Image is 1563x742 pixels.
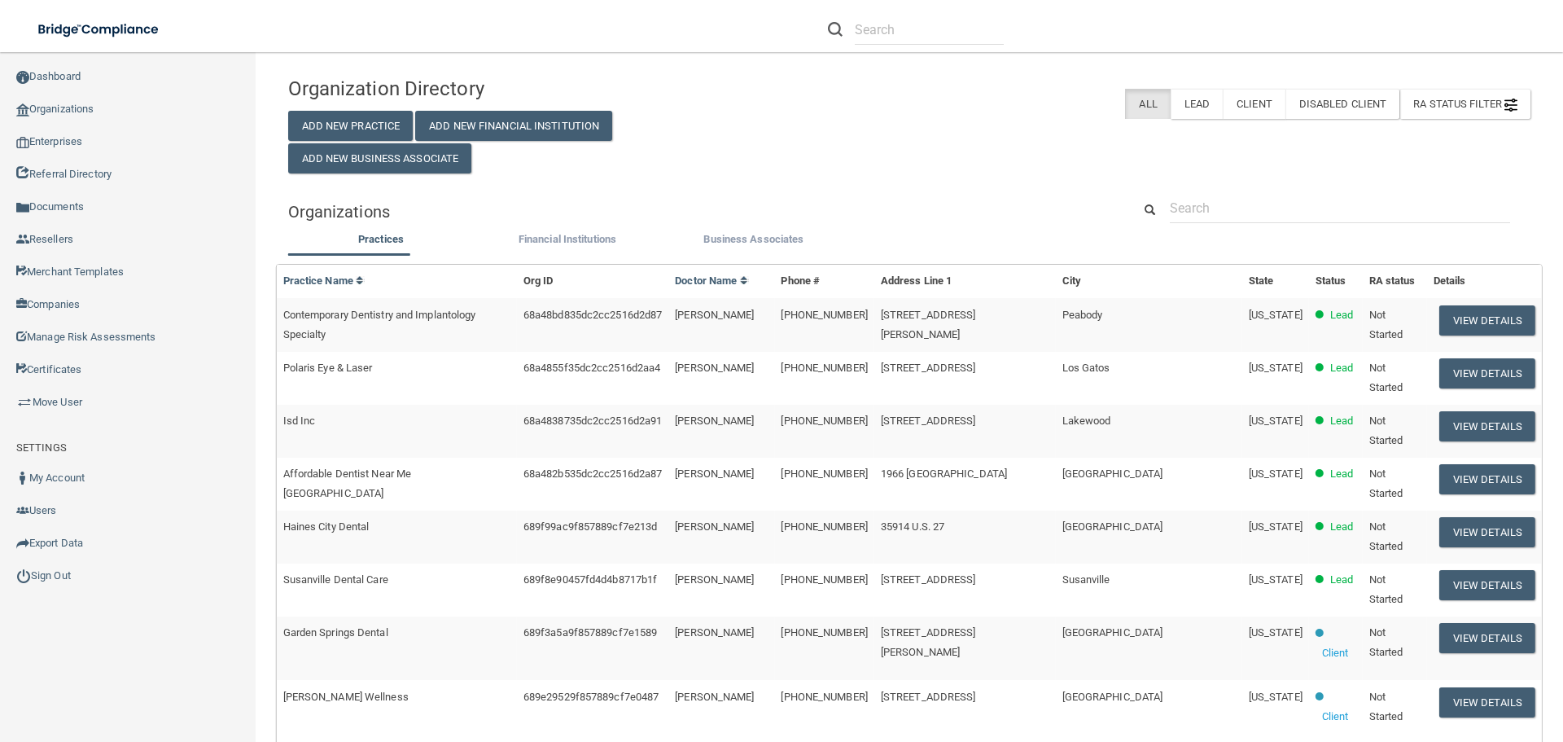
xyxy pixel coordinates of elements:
[675,309,754,321] span: [PERSON_NAME]
[1242,265,1309,298] th: State
[523,626,657,639] span: 689f3a5a9f857889cf7e1589
[675,362,754,374] span: [PERSON_NAME]
[1281,626,1543,692] iframe: Drift Widget Chat Controller
[1369,468,1403,499] span: Not Started
[288,78,686,99] h4: Organization Directory
[881,362,976,374] span: [STREET_ADDRESS]
[855,15,1004,45] input: Search
[675,415,754,427] span: [PERSON_NAME]
[881,468,1007,480] span: 1966 [GEOGRAPHIC_DATA]
[781,691,867,703] span: [PHONE_NUMBER]
[1062,415,1111,427] span: Lakewood
[668,230,838,249] label: Business Associates
[358,233,404,245] span: Practices
[1062,626,1163,639] span: [GEOGRAPHIC_DATA]
[283,573,388,586] span: Susanville Dental Care
[1249,362,1302,374] span: [US_STATE]
[781,468,867,480] span: [PHONE_NUMBER]
[1330,358,1353,378] p: Lead
[283,309,476,340] span: Contemporary Dentistry and Implantology Specialty
[288,111,414,141] button: Add New Practice
[781,626,867,639] span: [PHONE_NUMBER]
[1439,358,1535,389] button: View Details
[1504,99,1517,112] img: icon-filter@2x.21656d0b.png
[1170,193,1510,223] input: Search
[675,691,754,703] span: [PERSON_NAME]
[1439,517,1535,547] button: View Details
[16,103,29,116] img: organization-icon.f8decf85.png
[24,13,174,46] img: bridge_compliance_login_screen.278c3ca4.svg
[1249,415,1302,427] span: [US_STATE]
[1249,691,1302,703] span: [US_STATE]
[1439,687,1535,718] button: View Details
[16,394,33,411] img: briefcase.64adab9b.png
[881,573,976,586] span: [STREET_ADDRESS]
[523,573,657,586] span: 689f8e90457fd4d4b8717b1f
[881,691,976,703] span: [STREET_ADDRESS]
[523,309,662,321] span: 68a48bd835dc2cc2516d2d87
[1223,89,1285,119] label: Client
[881,520,944,533] span: 35914 U.S. 27
[16,537,29,550] img: icon-export.b9366987.png
[675,573,754,586] span: [PERSON_NAME]
[1369,573,1403,605] span: Not Started
[1369,309,1403,340] span: Not Started
[415,111,612,141] button: Add New Financial Institution
[283,520,370,533] span: Haines City Dental
[881,415,976,427] span: [STREET_ADDRESS]
[1309,265,1363,298] th: Status
[1062,309,1103,321] span: Peabody
[1369,362,1403,393] span: Not Started
[1330,517,1353,537] p: Lead
[283,691,409,703] span: [PERSON_NAME] Wellness
[1062,362,1110,374] span: Los Gatos
[1427,265,1542,298] th: Details
[1330,411,1353,431] p: Lead
[16,137,29,148] img: enterprise.0d942306.png
[16,472,29,485] img: ic_user_dark.df1a06c3.png
[16,569,31,583] img: ic_power_dark.7ecde6b1.png
[1413,98,1517,110] span: RA Status Filter
[1056,265,1242,298] th: City
[1330,570,1353,590] p: Lead
[1249,626,1302,639] span: [US_STATE]
[517,265,668,298] th: Org ID
[296,230,466,249] label: Practices
[283,274,365,287] a: Practice Name
[660,230,847,253] li: Business Associate
[16,71,29,84] img: ic_dashboard_dark.d01f4a41.png
[16,438,67,458] label: SETTINGS
[881,626,976,658] span: [STREET_ADDRESS][PERSON_NAME]
[1439,464,1535,494] button: View Details
[874,265,1056,298] th: Address Line 1
[781,415,867,427] span: [PHONE_NUMBER]
[1285,89,1400,119] label: Disabled Client
[475,230,661,253] li: Financial Institutions
[1439,570,1535,600] button: View Details
[288,143,472,173] button: Add New Business Associate
[283,415,316,427] span: Isd Inc
[1062,691,1163,703] span: [GEOGRAPHIC_DATA]
[16,201,29,214] img: icon-documents.8dae5593.png
[675,520,754,533] span: [PERSON_NAME]
[283,468,412,499] span: Affordable Dentist Near Me [GEOGRAPHIC_DATA]
[1369,415,1403,446] span: Not Started
[483,230,653,249] label: Financial Institutions
[1062,573,1110,586] span: Susanville
[675,626,754,639] span: [PERSON_NAME]
[781,573,867,586] span: [PHONE_NUMBER]
[1062,468,1163,480] span: [GEOGRAPHIC_DATA]
[1322,707,1349,727] p: Client
[1125,89,1170,119] label: All
[781,362,867,374] span: [PHONE_NUMBER]
[828,22,843,37] img: ic-search.3b580494.png
[16,233,29,246] img: ic_reseller.de258add.png
[519,233,616,245] span: Financial Institutions
[523,415,662,427] span: 68a4838735dc2cc2516d2a91
[1171,89,1223,119] label: Lead
[283,362,373,374] span: Polaris Eye & Laser
[283,626,388,639] span: Garden Springs Dental
[1249,309,1302,321] span: [US_STATE]
[774,265,873,298] th: Phone #
[288,230,475,253] li: Practices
